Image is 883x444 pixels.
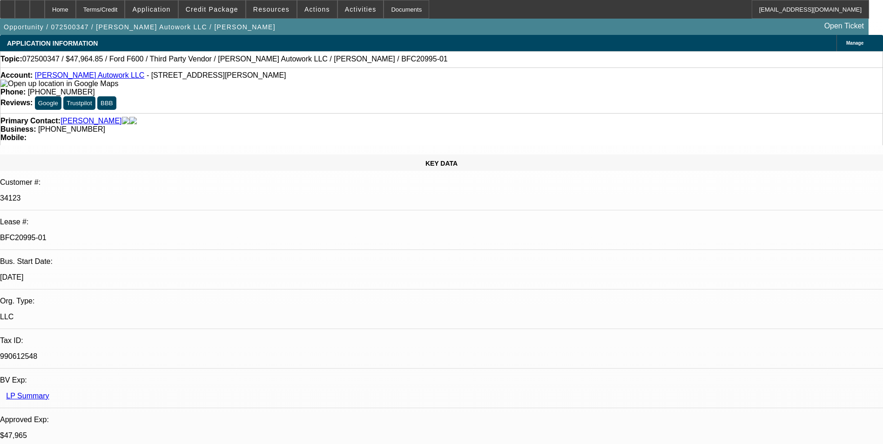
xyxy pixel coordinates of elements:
[38,125,105,133] span: [PHONE_NUMBER]
[0,80,118,87] a: View Google Maps
[304,6,330,13] span: Actions
[35,96,61,110] button: Google
[821,18,868,34] a: Open Ticket
[0,88,26,96] strong: Phone:
[246,0,297,18] button: Resources
[28,88,95,96] span: [PHONE_NUMBER]
[0,80,118,88] img: Open up location in Google Maps
[22,55,448,63] span: 072500347 / $47,964.85 / Ford F600 / Third Party Vendor / [PERSON_NAME] Autowork LLC / [PERSON_NA...
[0,55,22,63] strong: Topic:
[122,117,129,125] img: facebook-icon.png
[297,0,337,18] button: Actions
[0,117,61,125] strong: Primary Contact:
[61,117,122,125] a: [PERSON_NAME]
[132,6,170,13] span: Application
[846,40,863,46] span: Manage
[7,40,98,47] span: APPLICATION INFORMATION
[0,99,33,107] strong: Reviews:
[63,96,95,110] button: Trustpilot
[425,160,458,167] span: KEY DATA
[147,71,286,79] span: - [STREET_ADDRESS][PERSON_NAME]
[345,6,377,13] span: Activities
[0,134,27,141] strong: Mobile:
[4,23,276,31] span: Opportunity / 072500347 / [PERSON_NAME] Autowork LLC / [PERSON_NAME]
[338,0,384,18] button: Activities
[0,71,33,79] strong: Account:
[97,96,116,110] button: BBB
[253,6,290,13] span: Resources
[35,71,145,79] a: [PERSON_NAME] Autowork LLC
[0,125,36,133] strong: Business:
[125,0,177,18] button: Application
[186,6,238,13] span: Credit Package
[129,117,137,125] img: linkedin-icon.png
[179,0,245,18] button: Credit Package
[6,392,49,400] a: LP Summary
